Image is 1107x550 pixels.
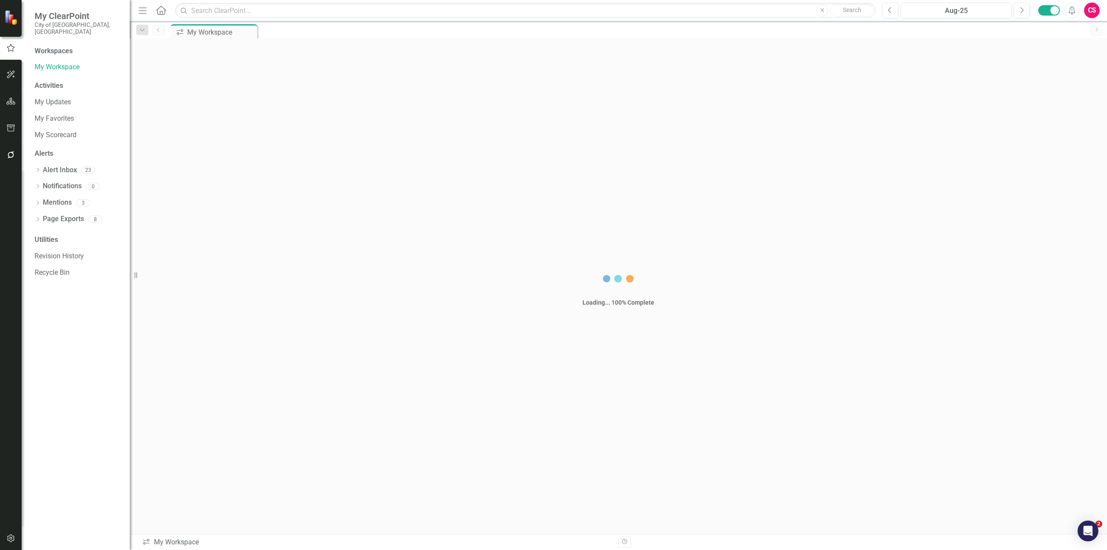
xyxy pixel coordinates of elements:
[1084,3,1100,18] button: CS
[1095,521,1102,527] span: 2
[35,149,121,159] div: Alerts
[88,215,102,223] div: 8
[142,537,612,547] div: My Workspace
[43,165,77,175] a: Alert Inbox
[43,214,84,224] a: Page Exports
[43,198,72,208] a: Mentions
[35,268,121,278] a: Recycle Bin
[843,6,861,13] span: Search
[35,62,121,72] a: My Workspace
[81,167,95,174] div: 23
[175,3,876,18] input: Search ClearPoint...
[830,4,873,16] button: Search
[35,97,121,107] a: My Updates
[901,3,1011,18] button: Aug-25
[1078,521,1098,541] div: Open Intercom Messenger
[35,114,121,124] a: My Favorites
[43,181,82,191] a: Notifications
[35,251,121,261] a: Revision History
[35,21,121,35] small: City of [GEOGRAPHIC_DATA], [GEOGRAPHIC_DATA]
[4,10,19,25] img: ClearPoint Strategy
[35,11,121,21] span: My ClearPoint
[35,46,73,56] div: Workspaces
[35,235,121,245] div: Utilities
[904,6,1008,16] div: Aug-25
[76,199,90,206] div: 3
[35,130,121,140] a: My Scorecard
[582,298,654,307] div: Loading... 100% Complete
[86,183,100,190] div: 0
[187,27,255,38] div: My Workspace
[35,81,121,91] div: Activities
